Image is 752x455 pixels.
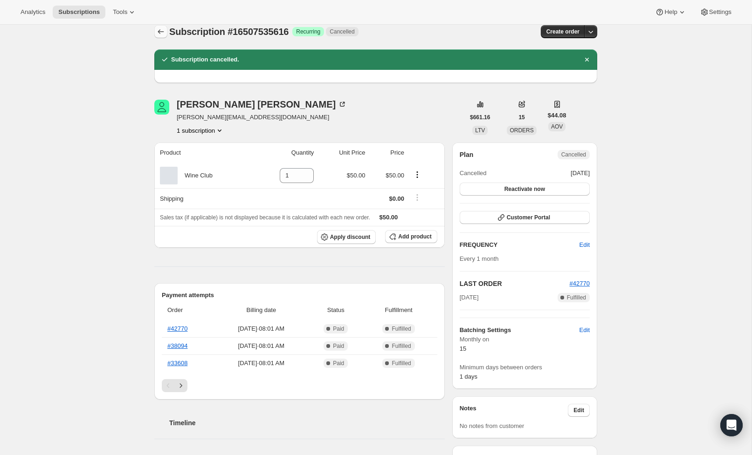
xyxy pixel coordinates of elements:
th: Product [154,143,253,163]
div: Open Intercom Messenger [720,414,743,436]
button: 15 [513,111,530,124]
span: AOV [551,123,563,130]
button: #42770 [570,279,590,288]
span: $661.16 [470,114,490,121]
span: Billing date [217,306,306,315]
span: Status [311,306,360,315]
th: Order [162,300,214,320]
span: $44.08 [548,111,566,120]
h2: Plan [460,150,474,159]
span: 15 [518,114,524,121]
span: Subscriptions [58,8,100,16]
h3: Notes [460,404,568,417]
button: Customer Portal [460,211,590,224]
span: Cancelled [460,169,487,178]
span: Edit [580,240,590,250]
button: Help [649,6,692,19]
span: $50.00 [379,214,398,221]
span: Paid [333,342,344,350]
nav: Pagination [162,379,437,392]
span: $0.00 [389,195,404,202]
a: #33608 [167,360,187,367]
th: Unit Price [317,143,368,163]
span: ORDERS [510,127,533,134]
button: Product actions [410,170,425,180]
button: Analytics [15,6,51,19]
span: [DATE] · 08:01 AM [217,341,306,351]
span: LTV [475,127,485,134]
span: Fulfilled [392,342,411,350]
span: Every 1 month [460,255,499,262]
span: Sales tax (if applicable) is not displayed because it is calculated with each new order. [160,214,370,221]
button: Dismiss notification [580,53,593,66]
a: #42770 [167,325,187,332]
button: Create order [541,25,585,38]
h2: LAST ORDER [460,279,570,288]
span: Cancelled [561,151,586,158]
span: $50.00 [386,172,404,179]
span: Create order [546,28,580,35]
span: Reactivate now [504,185,545,193]
span: Apply discount [330,233,371,241]
span: Recurring [296,28,320,35]
div: Wine Club [178,171,213,180]
button: Shipping actions [410,192,425,203]
button: Subscriptions [154,25,167,38]
button: Reactivate now [460,183,590,196]
span: $50.00 [347,172,366,179]
span: Fulfilled [392,325,411,333]
a: #38094 [167,342,187,349]
span: [DATE] [571,169,590,178]
span: Fulfilled [567,294,586,301]
span: Paid [333,360,344,367]
span: [DATE] [460,293,479,302]
span: [DATE] · 08:01 AM [217,324,306,333]
span: Edit [573,407,584,414]
h6: Batching Settings [460,326,580,335]
span: Fulfilled [392,360,411,367]
button: Product actions [177,126,224,135]
button: Subscriptions [53,6,105,19]
span: 1 days [460,373,477,380]
button: Apply discount [317,230,376,244]
button: Next [174,379,187,392]
button: Settings [694,6,737,19]
div: [PERSON_NAME] [PERSON_NAME] [177,100,347,109]
span: Monthly on [460,335,590,344]
span: Edit [580,326,590,335]
button: Edit [574,323,595,338]
span: Tools [113,8,127,16]
button: Edit [568,404,590,417]
span: [PERSON_NAME][EMAIL_ADDRESS][DOMAIN_NAME] [177,113,347,122]
h2: Payment attempts [162,291,437,300]
th: Price [368,143,407,163]
th: Shipping [154,188,253,209]
button: Tools [107,6,142,19]
span: No notes from customer [460,422,524,429]
span: Analytics [21,8,45,16]
span: Add product [398,233,431,240]
span: Fulfillment [366,306,432,315]
span: Paid [333,325,344,333]
button: Add product [385,230,437,243]
span: Minimum days between orders [460,363,590,372]
button: Edit [574,238,595,252]
span: Settings [709,8,731,16]
button: $661.16 [464,111,496,124]
span: 15 [460,345,466,352]
h2: Subscription cancelled. [171,55,239,64]
span: Lindsey Weber [154,100,169,115]
span: [DATE] · 08:01 AM [217,359,306,368]
span: Help [664,8,677,16]
span: Cancelled [330,28,354,35]
span: Subscription #16507535616 [169,27,289,37]
h2: Timeline [169,418,445,428]
a: #42770 [570,280,590,287]
span: Customer Portal [507,214,550,221]
th: Quantity [253,143,317,163]
h2: FREQUENCY [460,240,580,250]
